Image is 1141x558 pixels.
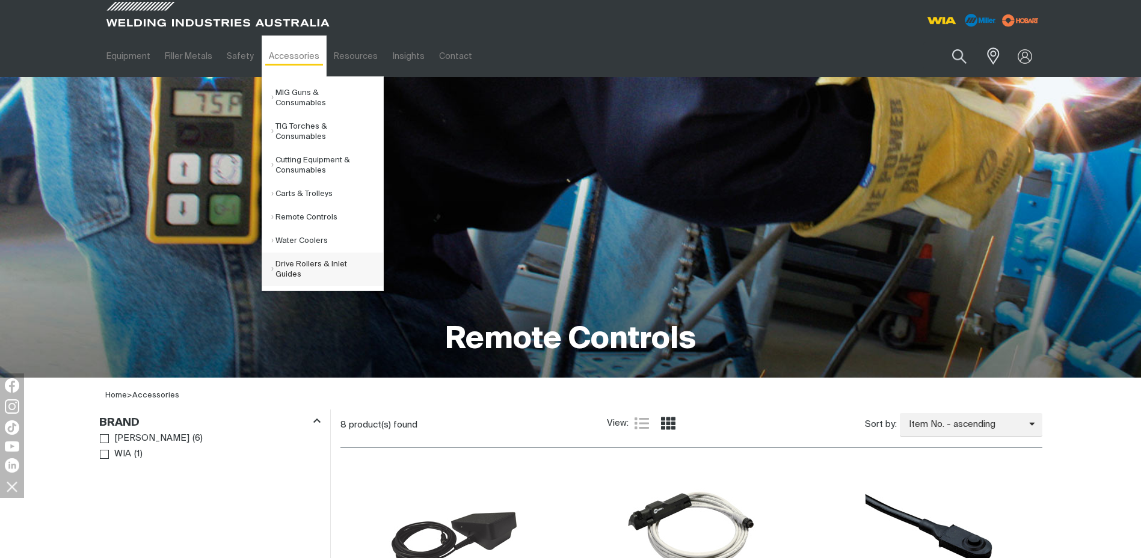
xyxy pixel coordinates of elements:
[132,391,179,399] a: Accessories
[271,253,383,286] a: Drive Rollers & Inlet Guides
[271,206,383,229] a: Remote Controls
[340,409,1042,440] section: Product list controls
[262,76,384,291] ul: Accessories Submenu
[99,35,158,77] a: Equipment
[5,458,19,473] img: LinkedIn
[262,35,327,77] a: Accessories
[134,447,143,461] span: ( 1 )
[127,391,132,399] span: >
[998,11,1042,29] img: miller
[5,420,19,435] img: TikTok
[271,81,383,115] a: MIG Guns & Consumables
[100,431,190,447] a: [PERSON_NAME]
[114,432,189,446] span: [PERSON_NAME]
[340,419,607,431] div: 8
[5,399,19,414] img: Instagram
[99,416,140,430] h3: Brand
[865,418,897,432] span: Sort by:
[385,35,431,77] a: Insights
[271,115,383,149] a: TIG Torches & Consumables
[220,35,261,77] a: Safety
[99,35,807,77] nav: Main
[5,378,19,393] img: Facebook
[900,418,1029,432] span: Item No. - ascending
[100,446,132,462] a: WIA
[99,414,321,430] div: Brand
[192,432,203,446] span: ( 6 )
[100,431,320,462] ul: Brand
[635,416,649,431] a: List view
[2,476,22,497] img: hide socials
[271,182,383,206] a: Carts & Trolleys
[923,42,979,70] input: Product name or item number...
[327,35,385,77] a: Resources
[5,441,19,452] img: YouTube
[271,229,383,253] a: Water Coolers
[445,320,696,360] h1: Remote Controls
[158,35,220,77] a: Filler Metals
[939,42,980,70] button: Search products
[349,420,417,429] span: product(s) found
[607,417,629,431] span: View:
[105,391,127,399] a: Home
[114,447,131,461] span: WIA
[271,149,383,182] a: Cutting Equipment & Consumables
[99,409,321,463] aside: Filters
[432,35,479,77] a: Contact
